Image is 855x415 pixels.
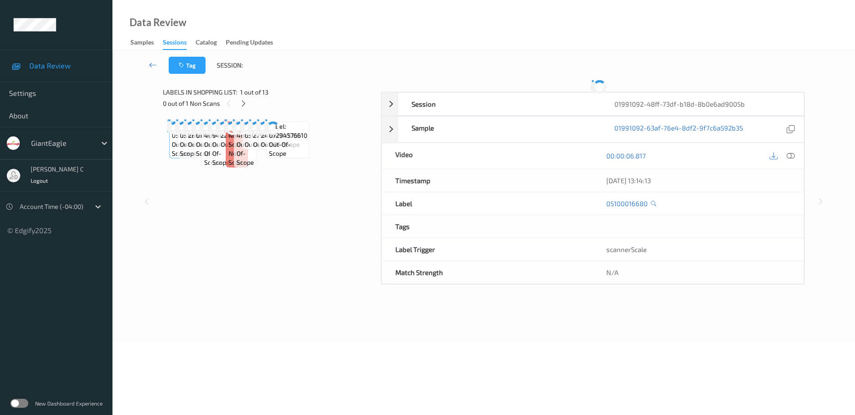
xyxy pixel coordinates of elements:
[221,140,260,149] span: out-of-scope
[163,88,237,97] span: Labels in shopping list:
[196,140,231,158] span: out-of-scope
[172,140,210,158] span: out-of-scope
[398,93,601,115] div: Session
[606,176,790,185] div: [DATE] 13:14:13
[601,93,804,115] div: 01991092-48ff-73df-b18d-8b0e6ad9005b
[382,215,593,238] div: Tags
[240,88,269,97] span: 1 out of 13
[606,199,648,208] a: 05100016680
[245,140,284,149] span: out-of-scope
[614,123,743,135] a: 01991092-63af-76e4-8df2-9f7c6a592b35
[253,140,292,149] span: out-of-scope
[261,140,300,149] span: out-of-scope
[217,61,243,70] span: Session:
[130,18,186,27] div: Data Review
[169,57,206,74] button: Tag
[382,169,593,192] div: Timestamp
[381,116,804,143] div: Sample01991092-63af-76e4-8df2-9f7c6a592b35
[382,238,593,261] div: Label Trigger
[204,140,222,167] span: out-of-scope
[382,261,593,284] div: Match Strength
[382,143,593,169] div: Video
[196,38,217,49] div: Catalog
[130,38,154,49] div: Samples
[212,140,231,167] span: out-of-scope
[382,192,593,215] div: Label
[593,238,804,261] div: scannerScale
[228,149,246,167] span: non-scan
[196,36,226,49] a: Catalog
[163,98,375,109] div: 0 out of 1 Non Scans
[237,140,254,167] span: out-of-scope
[163,38,187,50] div: Sessions
[398,117,601,142] div: Sample
[269,122,307,140] span: Label: 07294576610
[381,92,804,116] div: Session01991092-48ff-73df-b18d-8b0e6ad9005b
[130,36,163,49] a: Samples
[269,140,307,158] span: out-of-scope
[163,36,196,50] a: Sessions
[180,140,218,158] span: out-of-scope
[188,140,227,149] span: out-of-scope
[226,36,282,49] a: Pending Updates
[593,261,804,284] div: N/A
[226,38,273,49] div: Pending Updates
[606,151,646,160] a: 00:00:06.817
[228,122,246,149] span: Label: Non-Scan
